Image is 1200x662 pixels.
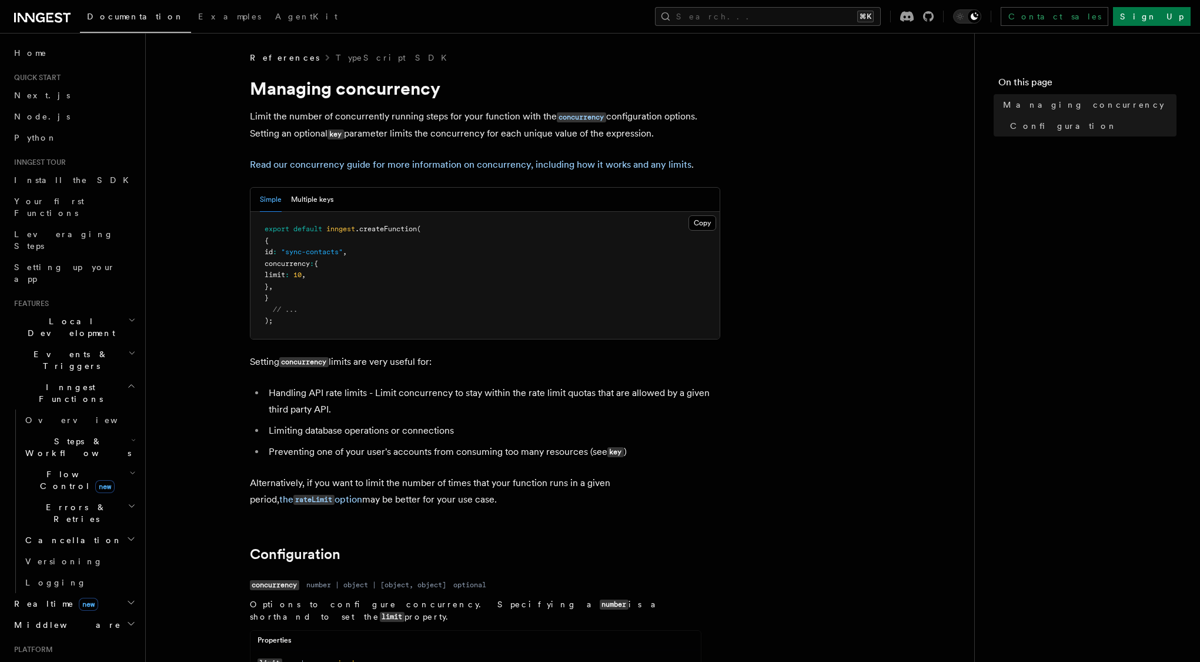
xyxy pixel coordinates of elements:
span: Realtime [9,598,98,610]
span: .createFunction [355,225,417,233]
dd: optional [453,580,486,590]
span: , [302,271,306,279]
code: concurrency [250,580,299,590]
code: limit [380,612,405,622]
a: Contact sales [1001,7,1108,26]
span: export [265,225,289,233]
span: { [314,260,318,268]
button: Copy [688,215,716,231]
span: limit [265,271,285,279]
p: Setting limits are very useful for: [250,354,720,371]
span: Flow Control [21,468,129,492]
span: ); [265,317,273,325]
span: Logging [25,578,86,587]
a: Examples [191,4,268,32]
code: number [600,600,629,610]
a: Versioning [21,551,138,572]
span: { [265,237,269,245]
li: Preventing one of your user's accounts from consuming too many resources (see ) [265,444,720,461]
a: Home [9,42,138,64]
code: key [327,129,344,139]
button: Realtimenew [9,593,138,614]
div: Properties [250,636,701,650]
a: Node.js [9,106,138,127]
span: Setting up your app [14,262,115,284]
a: Documentation [80,4,191,33]
a: AgentKit [268,4,345,32]
span: Local Development [9,315,128,339]
p: Options to configure concurrency. Specifying a is a shorthand to set the property. [250,598,701,623]
span: Cancellation [21,534,122,546]
button: Toggle dark mode [953,9,981,24]
span: Inngest tour [9,158,66,167]
span: References [250,52,319,64]
a: Logging [21,572,138,593]
button: Steps & Workflows [21,431,138,464]
span: Next.js [14,91,70,100]
button: Simple [260,188,282,212]
p: Alternatively, if you want to limit the number of times that your function runs in a given period... [250,475,720,508]
a: Configuration [250,546,340,563]
span: Examples [198,12,261,21]
span: "sync-contacts" [281,248,343,256]
div: Inngest Functions [9,410,138,593]
span: Quick start [9,73,61,82]
span: Documentation [87,12,184,21]
code: rateLimit [293,495,335,505]
button: Flow Controlnew [21,464,138,497]
span: Events & Triggers [9,348,128,372]
a: TypeScript SDK [336,52,454,64]
span: Overview [25,415,146,425]
a: concurrency [557,111,606,122]
span: , [269,282,273,291]
span: Platform [9,645,53,654]
dd: number | object | [object, object] [306,580,446,590]
li: Handling API rate limits - Limit concurrency to stay within the rate limit quotas that are allowe... [265,385,720,418]
span: Middleware [9,619,121,631]
a: Install the SDK [9,169,138,191]
h4: On this page [998,75,1176,94]
button: Search...⌘K [655,7,881,26]
span: Configuration [1010,120,1117,132]
span: , [343,248,347,256]
a: Next.js [9,85,138,106]
code: concurrency [557,112,606,122]
li: Limiting database operations or connections [265,423,720,439]
a: therateLimitoption [279,494,362,505]
button: Events & Triggers [9,344,138,377]
a: Overview [21,410,138,431]
span: Install the SDK [14,175,136,185]
a: Leveraging Steps [9,224,138,257]
span: : [310,260,314,268]
button: Local Development [9,311,138,344]
span: concurrency [265,260,310,268]
code: concurrency [279,357,329,367]
span: new [79,598,98,611]
span: Managing concurrency [1003,99,1164,111]
span: } [265,282,269,291]
a: Read our concurrency guide for more information on concurrency, including how it works and any li... [250,159,691,170]
span: Home [14,47,47,59]
span: Python [14,133,57,142]
span: } [265,294,269,302]
span: Your first Functions [14,197,84,218]
span: : [285,271,289,279]
h1: Managing concurrency [250,78,720,99]
span: Versioning [25,557,103,566]
button: Inngest Functions [9,377,138,410]
span: inngest [326,225,355,233]
a: Your first Functions [9,191,138,224]
code: key [607,447,624,457]
a: Managing concurrency [998,94,1176,115]
button: Errors & Retries [21,497,138,530]
span: 10 [293,271,302,279]
button: Middleware [9,614,138,636]
button: Cancellation [21,530,138,551]
p: . [250,157,720,173]
button: Multiple keys [291,188,333,212]
span: AgentKit [275,12,337,21]
kbd: ⌘K [857,11,874,22]
span: Errors & Retries [21,501,128,525]
span: new [95,480,115,493]
a: Python [9,127,138,148]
